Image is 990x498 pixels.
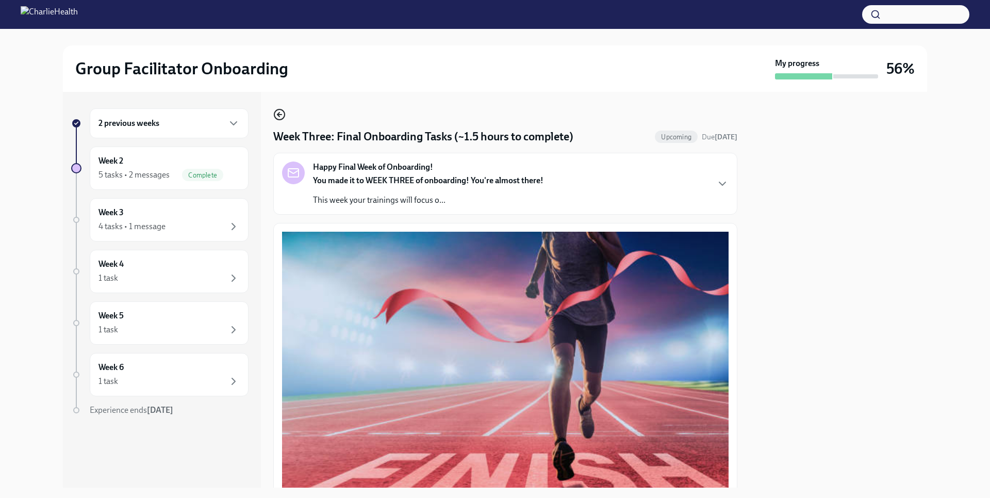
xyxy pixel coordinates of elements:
[98,376,118,387] div: 1 task
[273,129,573,144] h4: Week Three: Final Onboarding Tasks (~1.5 hours to complete)
[702,132,737,142] span: October 18th, 2025 09:00
[71,147,249,190] a: Week 25 tasks • 2 messagesComplete
[98,221,166,232] div: 4 tasks • 1 message
[886,59,915,78] h3: 56%
[98,207,124,218] h6: Week 3
[98,155,123,167] h6: Week 2
[98,324,118,335] div: 1 task
[182,171,223,179] span: Complete
[147,405,173,415] strong: [DATE]
[71,198,249,242] a: Week 34 tasks • 1 message
[98,118,159,129] h6: 2 previous weeks
[90,405,173,415] span: Experience ends
[21,6,78,23] img: CharlieHealth
[98,169,170,181] div: 5 tasks • 2 messages
[313,162,433,173] strong: Happy Final Week of Onboarding!
[98,310,124,322] h6: Week 5
[702,133,737,141] span: Due
[90,108,249,138] div: 2 previous weeks
[98,259,124,270] h6: Week 4
[98,272,118,284] div: 1 task
[715,133,737,141] strong: [DATE]
[75,58,288,79] h2: Group Facilitator Onboarding
[98,362,124,373] h6: Week 6
[71,250,249,293] a: Week 41 task
[313,195,543,206] p: This week your trainings will focus o...
[71,353,249,396] a: Week 61 task
[71,301,249,345] a: Week 51 task
[655,133,698,141] span: Upcoming
[313,175,543,185] strong: You made it to WEEK THREE of onboarding! You're almost there!
[775,58,819,69] strong: My progress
